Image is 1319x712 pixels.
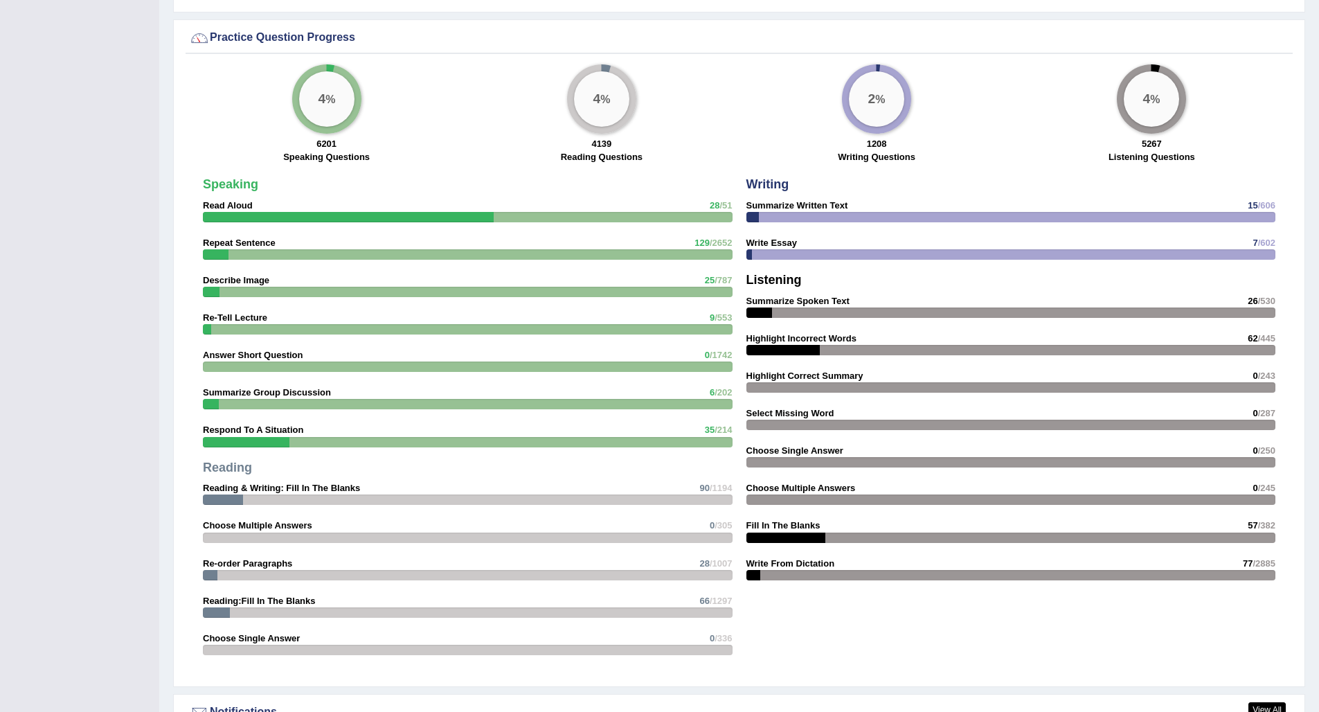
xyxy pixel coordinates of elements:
span: /787 [715,275,732,285]
big: 4 [1143,91,1151,106]
span: 7 [1253,238,1257,248]
strong: 6201 [316,139,337,149]
span: /51 [719,200,732,211]
span: /202 [715,387,732,398]
span: /2885 [1253,558,1275,569]
strong: Choose Multiple Answers [203,520,312,531]
strong: Re-Tell Lecture [203,312,267,323]
strong: Write From Dictation [746,558,835,569]
strong: Select Missing Word [746,408,834,418]
strong: Highlight Incorrect Words [746,333,856,344]
span: /305 [715,520,732,531]
span: 57 [1248,520,1257,531]
span: /250 [1258,445,1275,456]
div: % [574,71,629,127]
strong: 4139 [591,139,611,149]
strong: Fill In The Blanks [746,520,820,531]
strong: Write Essay [746,238,797,248]
span: 25 [705,275,715,285]
big: 4 [318,91,325,106]
strong: Describe Image [203,275,269,285]
span: 0 [705,350,710,360]
strong: Speaking [203,177,258,191]
strong: Re-order Paragraphs [203,558,292,569]
strong: Summarize Written Text [746,200,848,211]
span: /606 [1258,200,1275,211]
strong: Repeat Sentence [203,238,276,248]
label: Reading Questions [561,150,643,163]
span: /530 [1258,296,1275,306]
label: Writing Questions [838,150,915,163]
span: 26 [1248,296,1257,306]
span: /243 [1258,371,1275,381]
span: /1007 [710,558,733,569]
span: 0 [1253,371,1257,381]
strong: Summarize Spoken Text [746,296,850,306]
span: 0 [1253,483,1257,493]
span: 77 [1243,558,1253,569]
span: 129 [694,238,710,248]
span: 0 [710,633,715,643]
strong: Listening [746,273,802,287]
strong: Answer Short Question [203,350,303,360]
big: 2 [868,91,876,106]
span: 15 [1248,200,1257,211]
span: /1194 [710,483,733,493]
span: /287 [1258,408,1275,418]
strong: Reading & Writing: Fill In The Blanks [203,483,360,493]
span: /245 [1258,483,1275,493]
strong: Choose Single Answer [203,633,300,643]
span: 0 [1253,408,1257,418]
span: /1297 [710,596,733,606]
strong: Read Aloud [203,200,253,211]
span: /214 [715,425,732,435]
span: 28 [699,558,709,569]
span: 6 [710,387,715,398]
strong: Choose Multiple Answers [746,483,856,493]
span: /336 [715,633,732,643]
strong: 5267 [1142,139,1162,149]
span: 66 [699,596,709,606]
label: Listening Questions [1109,150,1195,163]
div: % [299,71,355,127]
strong: Reading [203,461,252,474]
strong: Summarize Group Discussion [203,387,331,398]
strong: Respond To A Situation [203,425,303,435]
span: 0 [710,520,715,531]
span: /1742 [710,350,733,360]
span: 9 [710,312,715,323]
strong: Choose Single Answer [746,445,843,456]
span: 90 [699,483,709,493]
span: /445 [1258,333,1275,344]
div: % [1124,71,1179,127]
big: 4 [593,91,600,106]
span: /602 [1258,238,1275,248]
div: Practice Question Progress [189,28,1289,48]
span: 0 [1253,445,1257,456]
div: % [849,71,904,127]
span: /382 [1258,520,1275,531]
span: 62 [1248,333,1257,344]
span: 28 [710,200,719,211]
span: /2652 [710,238,733,248]
strong: Highlight Correct Summary [746,371,863,381]
strong: Reading:Fill In The Blanks [203,596,316,606]
strong: 1208 [867,139,887,149]
span: /553 [715,312,732,323]
label: Speaking Questions [283,150,370,163]
span: 35 [705,425,715,435]
strong: Writing [746,177,789,191]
